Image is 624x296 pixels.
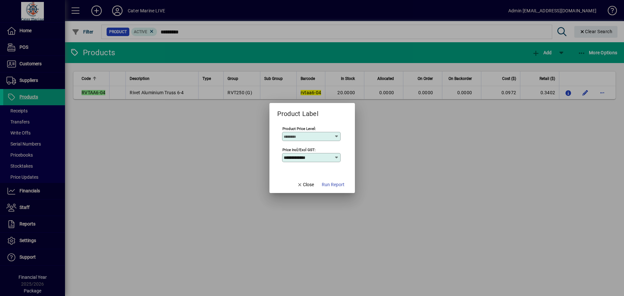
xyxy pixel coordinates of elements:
[319,179,347,190] button: Run Report
[269,103,326,119] h2: Product Label
[282,148,316,152] mat-label: Price Incl/Excl GST:
[294,179,317,190] button: Close
[282,126,316,131] mat-label: Product Price Level:
[297,181,314,188] span: Close
[322,181,344,188] span: Run Report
